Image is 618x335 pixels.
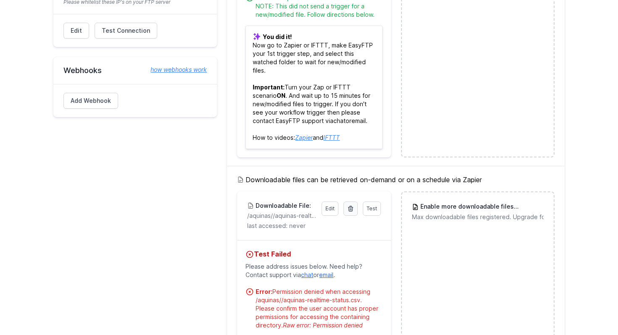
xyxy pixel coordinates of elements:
a: IFTTT [323,134,340,141]
h4: Test Failed [246,249,382,259]
b: ON [277,92,285,99]
h3: Enable more downloadable files [419,202,544,211]
a: how webhooks work [142,65,207,74]
span: Test Connection [102,26,150,35]
h5: Downloadable files can be retrieved on-demand or on a schedule via Zapier [237,175,555,185]
a: Zapier [295,134,313,141]
iframe: Drift Widget Chat Controller [576,293,608,325]
b: Important: [253,84,285,91]
b: You did it! [263,33,292,40]
a: email [319,271,333,278]
a: Test Connection [95,23,157,39]
a: Test [363,202,381,216]
span: Upgrade [514,203,544,211]
h3: Downloadable File: [254,202,311,210]
p: Max downloadable files registered. Upgrade for more. [412,213,544,221]
h2: Webhooks [63,65,207,76]
a: Edit [322,202,338,216]
a: Enable more downloadable filesUpgrade Max downloadable files registered. Upgrade for more. [402,192,554,231]
strong: Error: [256,288,272,295]
div: Permission denied when accessing /aquinas//aquinas-realtime-status.csv. Please confirm the user a... [256,288,382,330]
a: email [351,117,366,124]
p: Please address issues below. Need help? Contact support via or . [246,259,382,283]
a: chat [301,271,313,278]
a: chat [333,117,346,124]
span: Raw error: Permission denied [283,322,363,329]
p: Now go to Zapier or IFTTT, make EasyFTP your 1st trigger step, and select this watched folder to ... [246,26,382,149]
p: /aquinas//aquinas-realtime-status.csv [247,212,316,220]
a: Edit [63,23,89,39]
span: Test [367,205,377,212]
a: Add Webhook [63,93,118,109]
p: last accessed: never [247,222,380,230]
